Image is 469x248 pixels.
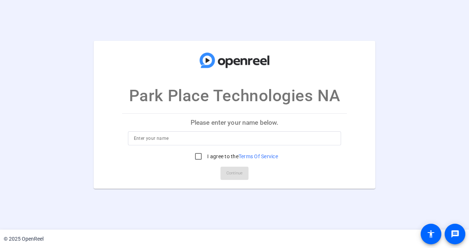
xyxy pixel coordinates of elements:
input: Enter your name [134,134,336,143]
mat-icon: accessibility [427,230,435,238]
p: Please enter your name below. [122,114,347,131]
mat-icon: message [451,230,459,238]
p: Park Place Technologies NA [129,84,340,108]
img: company-logo [198,48,271,72]
label: I agree to the [206,153,278,160]
a: Terms Of Service [239,153,278,159]
div: © 2025 OpenReel [4,235,44,243]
